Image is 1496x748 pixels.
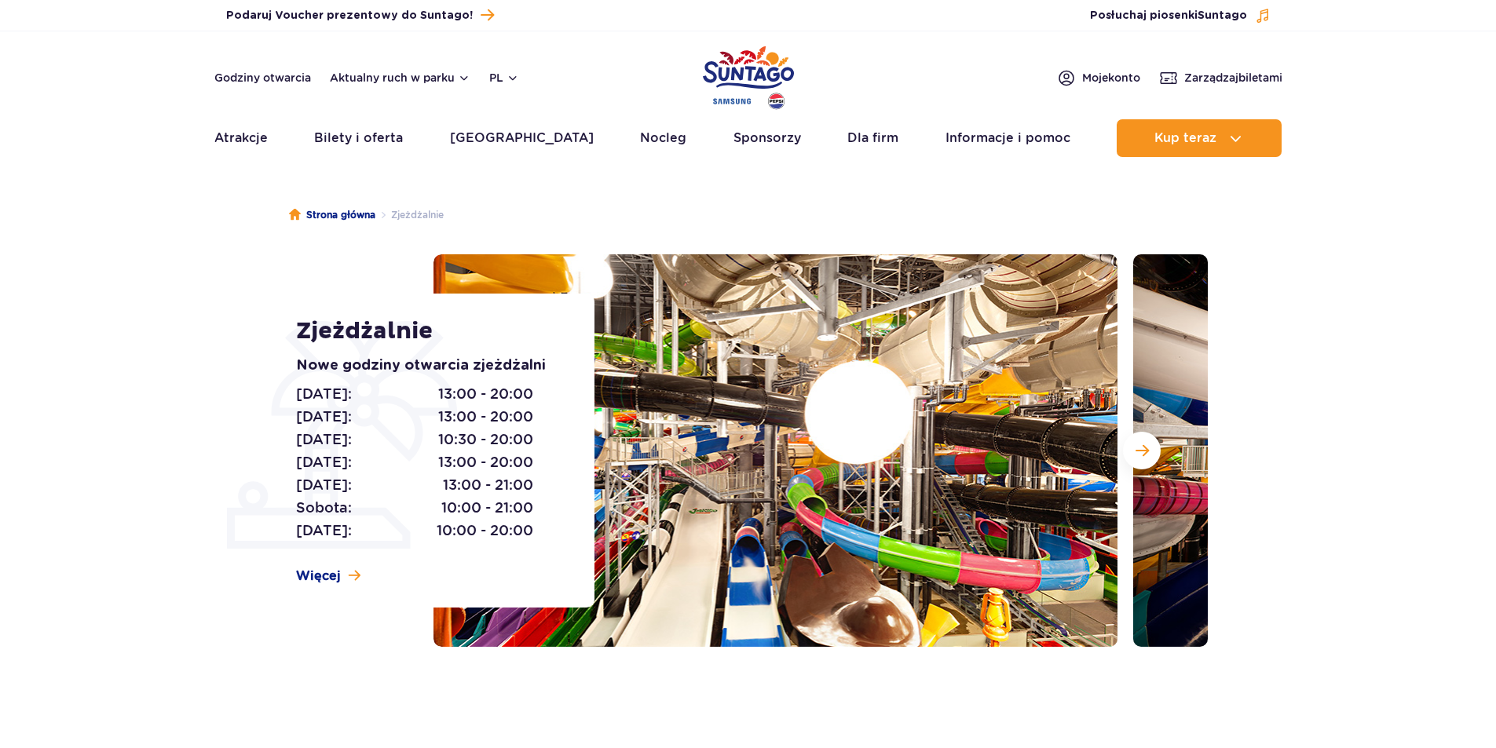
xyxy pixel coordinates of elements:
[438,451,533,473] span: 13:00 - 20:00
[1117,119,1282,157] button: Kup teraz
[296,520,352,542] span: [DATE]:
[226,8,473,24] span: Podaruj Voucher prezentowy do Suntago!
[733,119,801,157] a: Sponsorzy
[296,355,559,377] p: Nowe godziny otwarcia zjeżdżalni
[703,39,794,111] a: Park of Poland
[296,317,559,345] h1: Zjeżdżalnie
[437,520,533,542] span: 10:00 - 20:00
[1123,432,1161,469] button: Następny slajd
[1057,68,1140,87] a: Mojekonto
[438,406,533,428] span: 13:00 - 20:00
[1154,131,1216,145] span: Kup teraz
[296,497,352,519] span: Sobota:
[1159,68,1282,87] a: Zarządzajbiletami
[438,429,533,451] span: 10:30 - 20:00
[1090,8,1271,24] button: Posłuchaj piosenkiSuntago
[441,497,533,519] span: 10:00 - 21:00
[296,451,352,473] span: [DATE]:
[289,207,375,223] a: Strona główna
[296,567,360,585] a: Więcej
[214,119,268,157] a: Atrakcje
[296,429,352,451] span: [DATE]:
[330,71,470,84] button: Aktualny ruch w parku
[640,119,686,157] a: Nocleg
[450,119,594,157] a: [GEOGRAPHIC_DATA]
[296,567,341,585] span: Więcej
[226,5,494,26] a: Podaruj Voucher prezentowy do Suntago!
[1082,70,1140,86] span: Moje konto
[1198,10,1247,21] span: Suntago
[1184,70,1282,86] span: Zarządzaj biletami
[296,406,352,428] span: [DATE]:
[296,383,352,405] span: [DATE]:
[314,119,403,157] a: Bilety i oferta
[296,474,352,496] span: [DATE]:
[214,70,311,86] a: Godziny otwarcia
[946,119,1070,157] a: Informacje i pomoc
[438,383,533,405] span: 13:00 - 20:00
[1090,8,1247,24] span: Posłuchaj piosenki
[489,70,519,86] button: pl
[443,474,533,496] span: 13:00 - 21:00
[847,119,898,157] a: Dla firm
[375,207,444,223] li: Zjeżdżalnie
